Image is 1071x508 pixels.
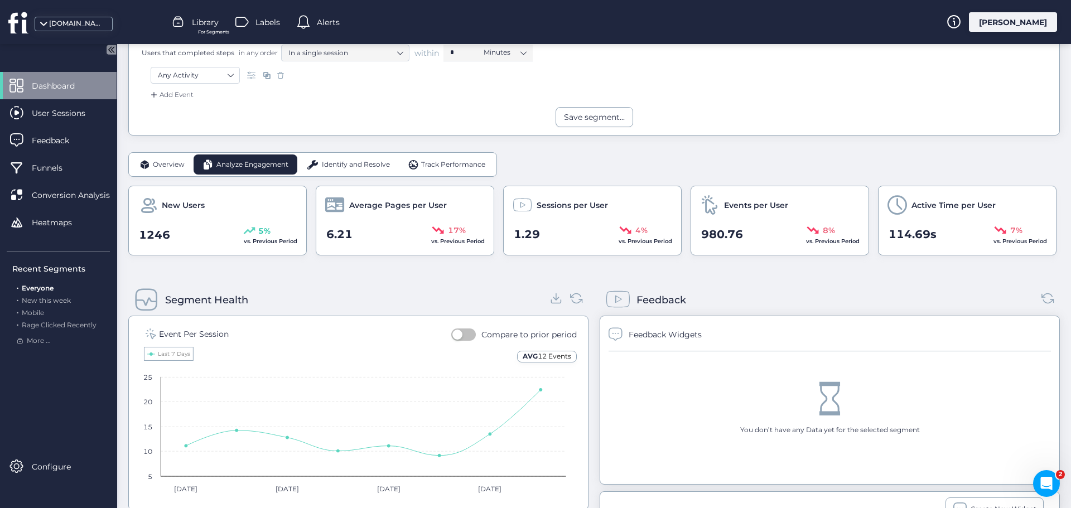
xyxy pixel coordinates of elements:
[17,318,18,329] span: .
[806,238,860,245] span: vs. Previous Period
[143,423,152,431] text: 15
[22,321,97,329] span: Rage Clicked Recently
[322,159,390,170] span: Identify and Resolve
[993,238,1047,245] span: vs. Previous Period
[479,485,503,493] text: [DATE]
[538,352,571,360] span: 12 Events
[158,67,233,84] nz-select-item: Any Activity
[32,189,127,201] span: Conversion Analysis
[448,224,466,236] span: 17%
[431,238,485,245] span: vs. Previous Period
[326,226,353,243] span: 6.21
[148,472,152,481] text: 5
[635,224,648,236] span: 4%
[32,80,91,92] span: Dashboard
[192,16,219,28] span: Library
[629,328,702,341] div: Feedback Widgets
[258,225,271,237] span: 5%
[619,238,672,245] span: vs. Previous Period
[317,16,340,28] span: Alerts
[244,238,297,245] span: vs. Previous Period
[22,284,54,292] span: Everyone
[514,226,540,243] span: 1.29
[159,328,229,340] div: Event Per Session
[276,485,300,493] text: [DATE]
[823,224,835,236] span: 8%
[564,111,625,123] div: Save segment...
[1056,470,1065,479] span: 2
[143,373,152,381] text: 25
[414,47,439,59] span: within
[142,48,234,57] span: Users that completed steps
[724,199,788,211] span: Events per User
[537,199,608,211] span: Sessions per User
[701,226,743,243] span: 980.76
[198,28,229,36] span: For Segments
[22,296,71,304] span: New this week
[421,159,485,170] span: Track Performance
[740,425,920,436] div: You don’t have any Data yet for the selected segment
[165,292,248,308] div: Segment Health
[153,159,185,170] span: Overview
[32,461,88,473] span: Configure
[143,398,152,406] text: 20
[49,18,105,29] div: [DOMAIN_NAME]
[12,263,110,275] div: Recent Segments
[517,351,577,362] div: AVG
[349,199,447,211] span: Average Pages per User
[237,48,278,57] span: in any order
[143,447,152,456] text: 10
[148,89,194,100] div: Add Event
[484,44,526,61] nz-select-item: Minutes
[255,16,280,28] span: Labels
[17,294,18,304] span: .
[32,162,79,174] span: Funnels
[481,328,577,341] div: Compare to prior period
[17,306,18,317] span: .
[288,45,402,61] nz-select-item: In a single session
[22,308,44,317] span: Mobile
[17,282,18,292] span: .
[139,226,170,244] span: 1246
[889,226,937,243] span: 114.69s
[969,12,1057,32] div: [PERSON_NAME]
[1010,224,1022,236] span: 7%
[911,199,996,211] span: Active Time per User
[378,485,401,493] text: [DATE]
[1033,470,1060,497] iframe: Intercom live chat
[32,107,102,119] span: User Sessions
[175,485,198,493] text: [DATE]
[27,336,51,346] span: More ...
[636,292,686,308] div: Feedback
[32,134,86,147] span: Feedback
[216,159,288,170] span: Analyze Engagement
[162,199,205,211] span: New Users
[158,350,190,357] text: Last 7 Days
[32,216,89,229] span: Heatmaps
